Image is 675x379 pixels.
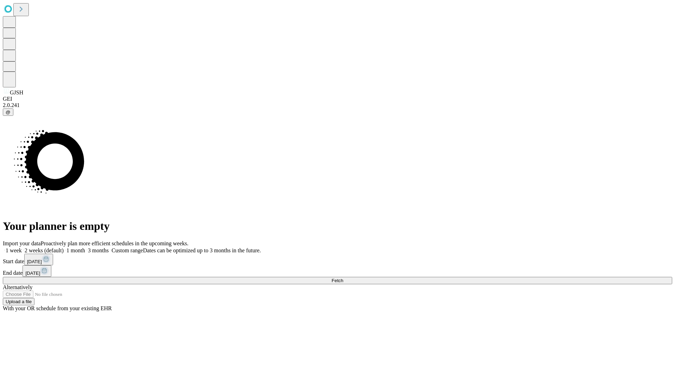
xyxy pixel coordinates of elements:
span: Custom range [111,247,143,253]
span: 2 weeks (default) [25,247,64,253]
button: @ [3,108,13,116]
div: Start date [3,254,672,265]
span: 1 month [66,247,85,253]
button: [DATE] [24,254,53,265]
span: Import your data [3,240,41,246]
span: [DATE] [27,259,42,264]
div: GEI [3,96,672,102]
span: Dates can be optimized up to 3 months in the future. [143,247,261,253]
button: Upload a file [3,298,34,305]
span: [DATE] [25,271,40,276]
button: Fetch [3,277,672,284]
div: 2.0.241 [3,102,672,108]
span: Fetch [332,278,343,283]
span: 1 week [6,247,22,253]
button: [DATE] [22,265,51,277]
span: @ [6,109,11,115]
span: Alternatively [3,284,32,290]
span: With your OR schedule from your existing EHR [3,305,112,311]
span: 3 months [88,247,109,253]
span: GJSH [10,89,23,95]
h1: Your planner is empty [3,220,672,233]
div: End date [3,265,672,277]
span: Proactively plan more efficient schedules in the upcoming weeks. [41,240,188,246]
